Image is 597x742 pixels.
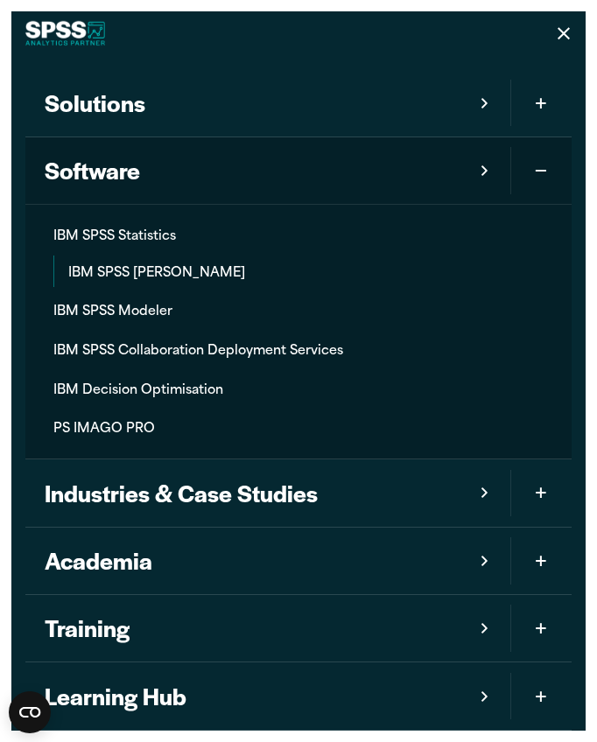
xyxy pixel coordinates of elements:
[25,137,509,204] a: Software
[39,333,557,366] a: IBM SPSS Collaboration Deployment Services
[39,294,557,326] a: IBM SPSS Modeler
[54,255,557,288] a: IBM SPSS [PERSON_NAME]
[39,219,557,251] a: IBM SPSS Statistics
[25,21,105,45] img: SPSS White Logo
[25,595,509,661] a: Training
[25,69,509,136] a: Solutions
[39,373,557,405] a: IBM Decision Optimisation
[39,411,557,444] a: PS IMAGO PRO
[25,528,509,594] a: Academia
[9,691,51,733] button: Open CMP widget
[25,459,509,526] a: Industries & Case Studies
[25,662,509,729] a: Learning Hub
